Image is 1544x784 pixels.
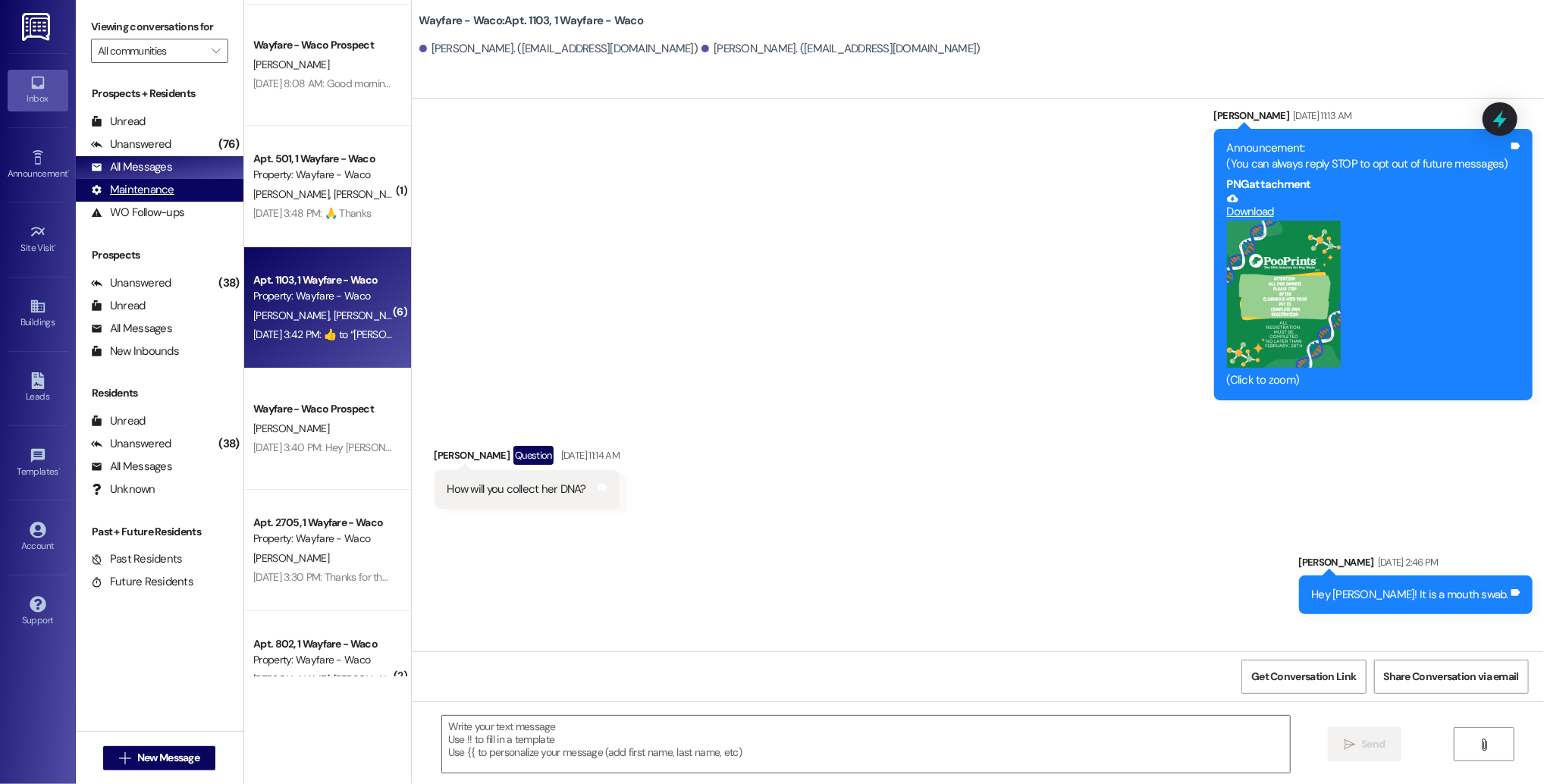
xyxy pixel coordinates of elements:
div: Question [513,446,554,465]
span: [PERSON_NAME] [253,187,334,201]
div: Unread [91,114,146,130]
span: [PERSON_NAME] [333,309,409,322]
span: • [67,166,70,177]
div: (76) [215,133,243,156]
div: Prospects [76,247,243,263]
div: Prospects + Residents [76,86,243,102]
label: Viewing conversations for [91,15,228,39]
i:  [119,752,130,764]
div: Property: Wayfare - Waco [253,167,394,183]
div: Unanswered [91,275,171,291]
span: [PERSON_NAME] [253,422,329,435]
div: (38) [215,432,243,456]
div: Apt. 1103, 1 Wayfare - Waco [253,272,394,288]
div: Residents [76,385,243,401]
div: Unanswered [91,436,171,452]
div: [PERSON_NAME]. ([EMAIL_ADDRESS][DOMAIN_NAME]) [419,41,698,57]
div: [PERSON_NAME] [1214,108,1533,129]
button: Share Conversation via email [1374,660,1529,694]
div: New Inbounds [91,343,179,359]
div: WO Follow-ups [91,205,184,221]
span: Get Conversation Link [1251,669,1356,685]
b: PNG attachment [1227,177,1311,192]
div: All Messages [91,321,172,337]
i:  [1344,739,1355,751]
div: Apt. 802, 1 Wayfare - Waco [253,636,394,652]
div: Past Residents [91,551,183,567]
span: Send [1361,736,1385,752]
div: [DATE] 8:08 AM: Good morning, I think there's a misunderstanding with [PERSON_NAME]. They are ask... [253,77,1212,90]
input: All communities [98,39,204,63]
div: Hey [PERSON_NAME]! It is a mouth swab. [1312,587,1509,603]
div: How will you collect her DNA? [447,481,586,497]
a: Leads [8,368,68,409]
div: [DATE] 11:14 AM [557,447,620,463]
div: [PERSON_NAME] [1299,554,1533,575]
div: Apt. 501, 1 Wayfare - Waco [253,151,394,167]
div: [DATE] 3:40 PM: Hey [PERSON_NAME]! I was just seeing if y'all were still interested in joining ou... [253,441,988,454]
div: (Click to zoom) [1227,372,1508,388]
div: Announcement: (You can always reply STOP to opt out of future messages) [1227,140,1508,173]
div: All Messages [91,459,172,475]
div: [DATE] 11:13 AM [1289,108,1351,124]
div: [DATE] 2:46 PM [1374,554,1439,570]
div: Property: Wayfare - Waco [253,652,394,668]
span: • [55,240,57,251]
a: Account [8,517,68,558]
div: [PERSON_NAME]. ([EMAIL_ADDRESS][DOMAIN_NAME]) [701,41,981,57]
div: Unanswered [91,136,171,152]
button: Get Conversation Link [1241,660,1366,694]
div: Maintenance [91,182,174,198]
span: [PERSON_NAME] [253,309,334,322]
a: Site Visit • [8,219,68,260]
div: (38) [215,271,243,295]
a: Buildings [8,293,68,334]
button: Zoom image [1227,221,1341,368]
span: • [58,464,61,475]
a: Download [1227,193,1508,219]
span: Share Conversation via email [1384,669,1519,685]
div: [DATE] 3:42 PM: ​👍​ to “ [PERSON_NAME] (Wayfare - Waco): Lol thanks for letting us know! ” [253,328,649,341]
a: Inbox [8,70,68,111]
div: Wayfare - Waco Prospect [253,401,394,417]
div: Past + Future Residents [76,524,243,540]
a: Templates • [8,443,68,484]
span: [PERSON_NAME] [333,673,409,686]
button: New Message [103,746,215,770]
span: [PERSON_NAME] [253,551,329,565]
div: Future Residents [91,574,193,590]
span: [PERSON_NAME] [253,58,329,71]
img: ResiDesk Logo [22,13,53,41]
span: New Message [137,750,199,766]
div: All Messages [91,159,172,175]
div: Unknown [91,481,155,497]
div: [DATE] 3:48 PM: 🙏 Thanks [253,206,371,220]
i:  [212,45,220,57]
div: Wayfare - Waco Prospect [253,37,394,53]
div: [DATE] 3:30 PM: Thanks for the clarification [PERSON_NAME]! We will make sure it gets handled [DA... [253,570,981,584]
button: Send [1328,727,1401,761]
div: Apt. 2705, 1 Wayfare - Waco [253,515,394,531]
div: Unread [91,413,146,429]
div: Property: Wayfare - Waco [253,288,394,304]
a: Support [8,591,68,632]
i:  [1478,739,1489,751]
div: Unread [91,298,146,314]
b: Wayfare - Waco: Apt. 1103, 1 Wayfare - Waco [419,13,644,29]
div: Property: Wayfare - Waco [253,531,394,547]
span: [PERSON_NAME] [333,187,409,201]
div: [PERSON_NAME] [435,446,620,470]
span: [PERSON_NAME] [253,673,334,686]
